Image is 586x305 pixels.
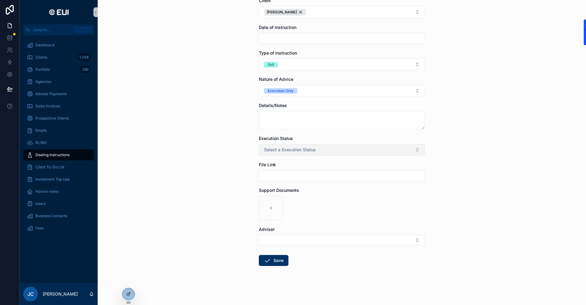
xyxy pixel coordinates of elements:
[267,10,297,15] span: [PERSON_NAME]
[259,103,287,108] span: Details/Notes
[259,59,425,70] button: Select Button
[23,198,94,209] a: Users
[23,24,94,35] button: Jump to...CtrlK
[23,52,94,63] a: Clients1,058
[35,165,64,170] span: Client To-Do List
[35,67,50,72] span: Portfolio
[33,27,71,32] span: Jump to...
[259,162,276,167] span: File Link
[264,147,316,153] span: Select a Execution Status
[74,27,85,33] span: Ctrl
[259,255,288,266] button: Save
[259,144,425,156] button: Select Button
[35,128,47,133] span: Emails
[23,162,94,173] a: Client To-Do List
[264,9,306,16] button: Unselect 1794
[23,125,94,136] a: Emails
[259,77,293,82] span: Nature of Advice
[27,290,34,298] span: JC
[35,55,47,60] span: Clients
[259,25,296,30] span: Date of Instruction
[259,188,299,193] span: Support Documents
[23,64,94,75] a: Portfolio296
[35,91,67,96] span: Advisor Payments
[43,291,78,297] p: [PERSON_NAME]
[35,177,70,182] span: Investment Top Ups
[23,113,94,124] a: Prospective Clients
[35,43,54,48] span: Dashboard
[80,66,90,73] div: 296
[35,226,44,231] span: Fees
[23,223,94,234] a: Fees
[35,116,69,121] span: Prospective Clients
[47,7,71,17] img: App logo
[259,235,425,245] button: Select Button
[259,50,297,56] span: Type of Instruction
[23,210,94,221] a: Business Contacts
[35,104,60,109] span: Sales Invoices
[23,101,94,112] a: Sales Invoices
[35,140,47,145] span: RL360
[23,174,94,185] a: Investment Top Ups
[259,85,425,96] button: Select Button
[259,6,425,18] button: Select Button
[268,88,294,94] div: Execution Only
[268,62,274,67] div: Sell
[23,186,94,197] a: Hoxton notes
[35,79,51,84] span: Agencies
[35,201,45,206] span: Users
[20,35,98,242] div: scrollable content
[35,152,70,157] span: Dealing Instructions
[35,189,58,194] span: Hoxton notes
[78,54,90,61] div: 1,058
[23,76,94,87] a: Agencies
[259,136,293,141] span: Execution Status
[35,213,67,218] span: Business Contacts
[23,149,94,160] a: Dealing Instructions
[23,40,94,51] a: Dashboard
[86,27,91,32] span: K
[259,227,275,232] span: Adviser
[23,88,94,99] a: Advisor Payments
[23,137,94,148] a: RL360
